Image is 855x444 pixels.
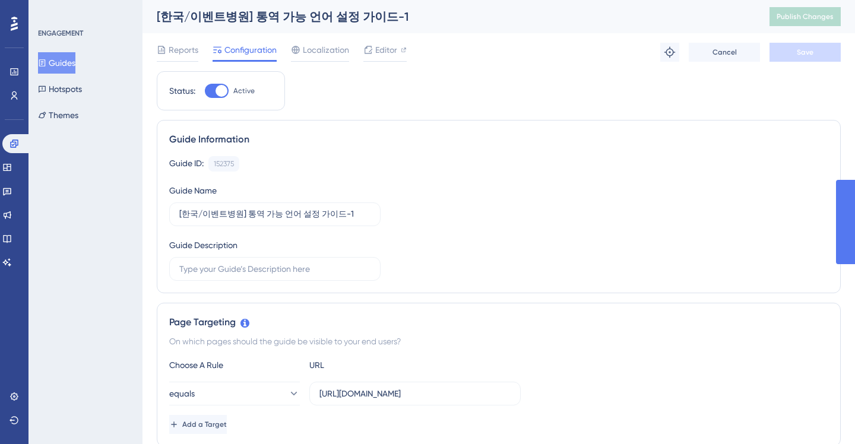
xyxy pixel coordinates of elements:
div: URL [309,358,440,372]
div: Choose A Rule [169,358,300,372]
span: Active [233,86,255,96]
input: yourwebsite.com/path [319,387,511,400]
input: Type your Guide’s Description here [179,262,370,275]
button: Add a Target [169,415,227,434]
div: ENGAGEMENT [38,28,83,38]
button: Publish Changes [769,7,841,26]
span: Cancel [712,47,737,57]
div: Status: [169,84,195,98]
button: equals [169,382,300,405]
button: Hotspots [38,78,82,100]
span: Save [797,47,813,57]
div: Guide Description [169,238,237,252]
div: Page Targeting [169,315,828,329]
div: On which pages should the guide be visible to your end users? [169,334,828,348]
div: Guide Name [169,183,217,198]
button: Cancel [689,43,760,62]
div: 152375 [214,159,234,169]
span: Add a Target [182,420,227,429]
span: Editor [375,43,397,57]
button: Guides [38,52,75,74]
iframe: UserGuiding AI Assistant Launcher [805,397,841,433]
input: Type your Guide’s Name here [179,208,370,221]
span: Configuration [224,43,277,57]
button: Save [769,43,841,62]
span: Publish Changes [777,12,834,21]
div: Guide Information [169,132,828,147]
span: Reports [169,43,198,57]
span: equals [169,386,195,401]
div: [한국/이벤트병원] 통역 가능 언어 설정 가이드-1 [157,8,740,25]
button: Themes [38,104,78,126]
span: Localization [303,43,349,57]
div: Guide ID: [169,156,204,172]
